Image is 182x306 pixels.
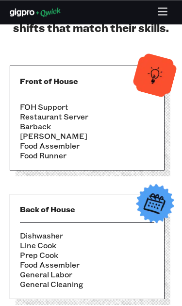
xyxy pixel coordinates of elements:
[20,279,154,289] li: General Cleaning
[20,112,154,121] li: Restaurant Server
[20,131,154,141] li: [PERSON_NAME]
[20,204,154,214] h3: Back of House
[20,270,154,279] li: General Labor
[20,240,154,250] li: Line Cook
[20,151,154,160] li: Food Runner
[10,7,172,34] h2: We help professionals find shifts that match their skills.
[20,260,154,270] li: Food Assembler
[20,231,154,240] li: Dishwasher
[20,102,154,112] li: FOH Support
[20,121,154,131] li: Barback
[20,250,154,260] li: Prep Cook
[20,141,154,151] li: Food Assembler
[20,76,154,86] h3: Front of House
